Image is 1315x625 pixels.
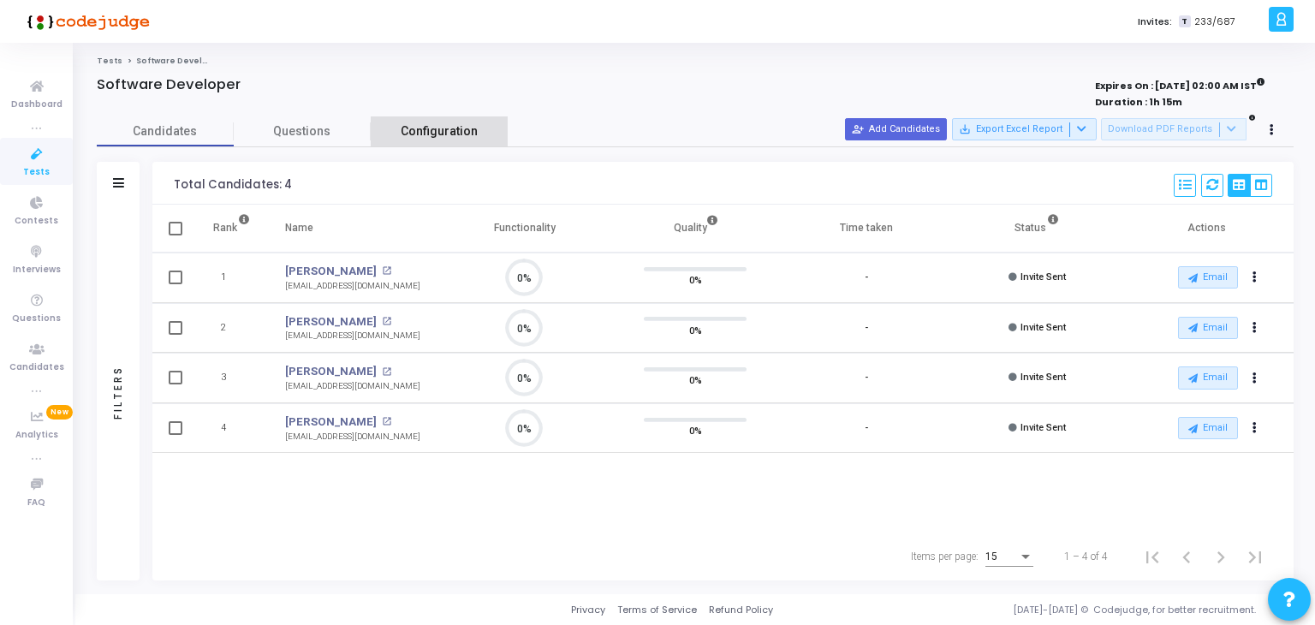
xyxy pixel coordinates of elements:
th: Functionality [439,205,610,253]
div: - [865,271,868,285]
td: 2 [195,303,268,354]
button: Actions [1243,416,1267,440]
span: 0% [689,321,702,338]
span: Invite Sent [1020,322,1066,333]
span: 0% [689,372,702,389]
span: Dashboard [11,98,62,112]
mat-icon: save_alt [959,123,971,135]
h4: Software Developer [97,76,241,93]
span: Candidates [97,122,234,140]
mat-icon: open_in_new [382,266,391,276]
a: Privacy [571,603,605,617]
button: Email [1178,366,1238,389]
th: Quality [610,205,782,253]
div: Name [285,218,313,237]
span: Analytics [15,428,58,443]
button: Last page [1238,539,1272,574]
span: Contests [15,214,58,229]
button: Next page [1204,539,1238,574]
div: Filters [110,298,126,486]
button: Download PDF Reports [1101,118,1247,140]
button: Export Excel Report [952,118,1097,140]
label: Invites: [1138,15,1172,29]
div: Time taken [840,218,893,237]
span: 233/687 [1194,15,1235,29]
a: [PERSON_NAME] [285,263,377,280]
div: View Options [1228,174,1272,197]
button: Actions [1243,316,1267,340]
span: Questions [12,312,61,326]
span: Tests [23,165,50,180]
td: 3 [195,353,268,403]
button: Email [1178,417,1238,439]
th: Rank [195,205,268,253]
mat-icon: open_in_new [382,367,391,377]
a: [PERSON_NAME] [285,414,377,431]
div: [EMAIL_ADDRESS][DOMAIN_NAME] [285,431,420,443]
div: - [865,371,868,385]
span: FAQ [27,496,45,510]
button: First page [1135,539,1169,574]
th: Status [952,205,1123,253]
a: Refund Policy [709,603,773,617]
span: Invite Sent [1020,271,1066,283]
nav: breadcrumb [97,56,1294,67]
span: T [1179,15,1190,28]
div: [DATE]-[DATE] © Codejudge, for better recruitment. [773,603,1294,617]
span: Interviews [13,263,61,277]
th: Actions [1122,205,1294,253]
span: Invite Sent [1020,372,1066,383]
a: Tests [97,56,122,66]
div: Total Candidates: 4 [174,178,292,192]
div: [EMAIL_ADDRESS][DOMAIN_NAME] [285,380,420,393]
td: 4 [195,403,268,454]
button: Email [1178,317,1238,339]
div: [EMAIL_ADDRESS][DOMAIN_NAME] [285,280,420,293]
button: Add Candidates [845,118,947,140]
mat-icon: open_in_new [382,317,391,326]
button: Email [1178,266,1238,289]
mat-icon: person_add_alt [852,123,864,135]
span: Invite Sent [1020,422,1066,433]
mat-select: Items per page: [985,551,1033,563]
strong: Expires On : [DATE] 02:00 AM IST [1095,74,1265,93]
span: Configuration [401,122,478,140]
button: Actions [1243,366,1267,390]
span: 15 [985,551,997,562]
div: Items per page: [911,549,979,564]
div: - [865,321,868,336]
mat-icon: open_in_new [382,417,391,426]
span: 0% [689,422,702,439]
div: [EMAIL_ADDRESS][DOMAIN_NAME] [285,330,420,342]
span: Candidates [9,360,64,375]
button: Actions [1243,266,1267,290]
span: Software Developer [136,56,223,66]
img: logo [21,4,150,39]
span: Questions [234,122,371,140]
span: 0% [689,271,702,289]
span: New [46,405,73,420]
a: [PERSON_NAME] [285,363,377,380]
a: Terms of Service [617,603,697,617]
strong: Duration : 1h 15m [1095,95,1182,109]
button: Previous page [1169,539,1204,574]
div: - [865,421,868,436]
a: [PERSON_NAME] [285,313,377,330]
td: 1 [195,253,268,303]
div: 1 – 4 of 4 [1064,549,1108,564]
